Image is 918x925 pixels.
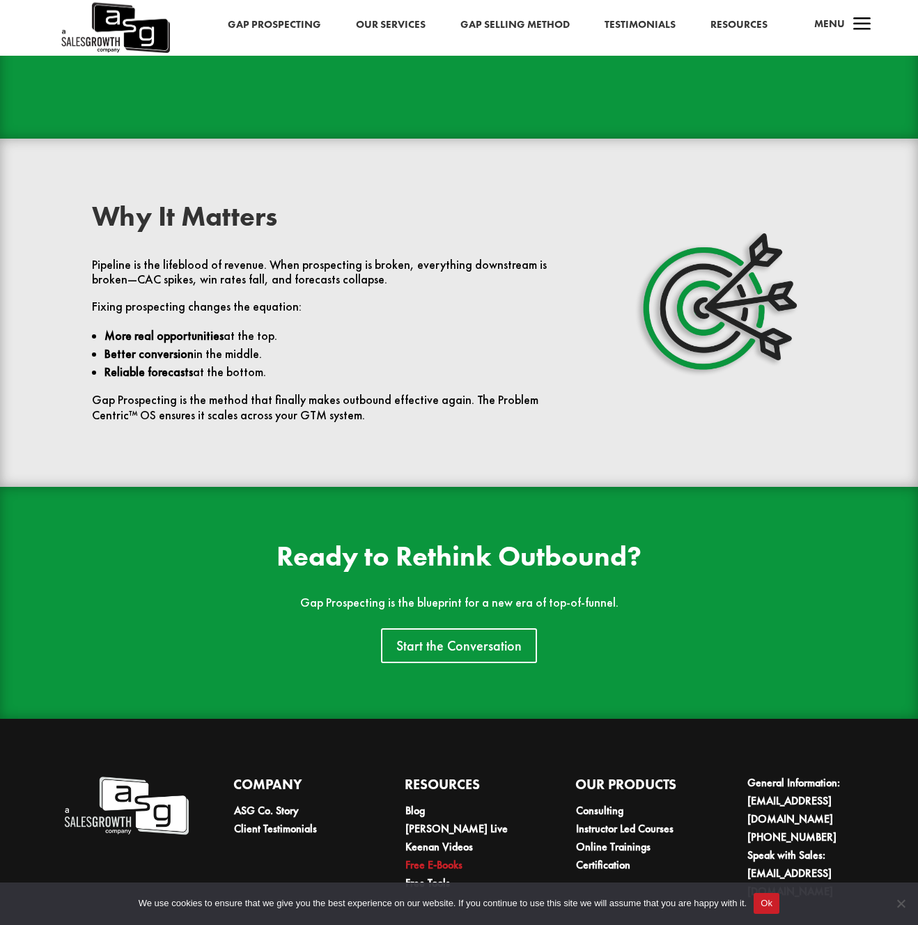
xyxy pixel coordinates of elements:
a: [EMAIL_ADDRESS][DOMAIN_NAME] [747,793,833,826]
strong: Reliable forecasts [104,364,193,380]
a: Gap Selling Method [460,16,570,34]
li: Speak with Sales: [747,846,873,901]
a: Online Trainings [576,839,651,854]
a: Consulting [576,803,623,818]
h4: Company [233,774,360,802]
p: Gap Prospecting is the blueprint for a new era of top-of-funnel. [129,596,788,610]
h4: Resources [405,774,531,802]
a: Free E-Books [405,857,462,872]
a: Certification [576,857,630,872]
a: Client Testimonials [234,821,317,836]
a: Testimonials [605,16,676,34]
p: Pipeline is the lifeblood of revenue. When prospecting is broken, everything downstream is broken... [92,258,568,300]
a: Our Services [356,16,426,34]
strong: More real opportunities [104,328,224,343]
button: Ok [754,893,779,914]
span: Menu [814,17,845,31]
a: Keenan Videos [405,839,473,854]
h2: Why It Matters [92,203,568,238]
a: Free Tools [405,876,450,890]
p: at the top. [104,327,568,345]
span: a [848,11,876,39]
img: Arrows Shadow 1 [608,203,826,421]
img: A Sales Growth Company [63,774,189,838]
a: Resources [710,16,768,34]
strong: Better conversion [104,346,194,362]
li: General Information: [747,774,873,828]
a: [PHONE_NUMBER] [747,830,837,844]
p: Gap Prospecting is the method that finally makes outbound effective again. The Problem Centric™ O... [92,393,568,422]
a: Instructor Led Courses [576,821,674,836]
a: Gap Prospecting [228,16,321,34]
h2: Ready to Rethink Outbound? [129,543,788,577]
p: Fixing prospecting changes the equation: [92,300,568,327]
a: [PERSON_NAME] Live [405,821,508,836]
p: at the bottom. [104,363,568,381]
a: Start the Conversation [381,628,537,663]
a: Blog [405,803,425,818]
span: We use cookies to ensure that we give you the best experience on our website. If you continue to ... [139,896,747,910]
p: in the middle. [104,345,568,363]
a: ASG Co. Story [234,803,299,818]
a: [EMAIL_ADDRESS][DOMAIN_NAME] [747,866,833,899]
h4: Our Products [575,774,702,802]
span: No [894,896,908,910]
